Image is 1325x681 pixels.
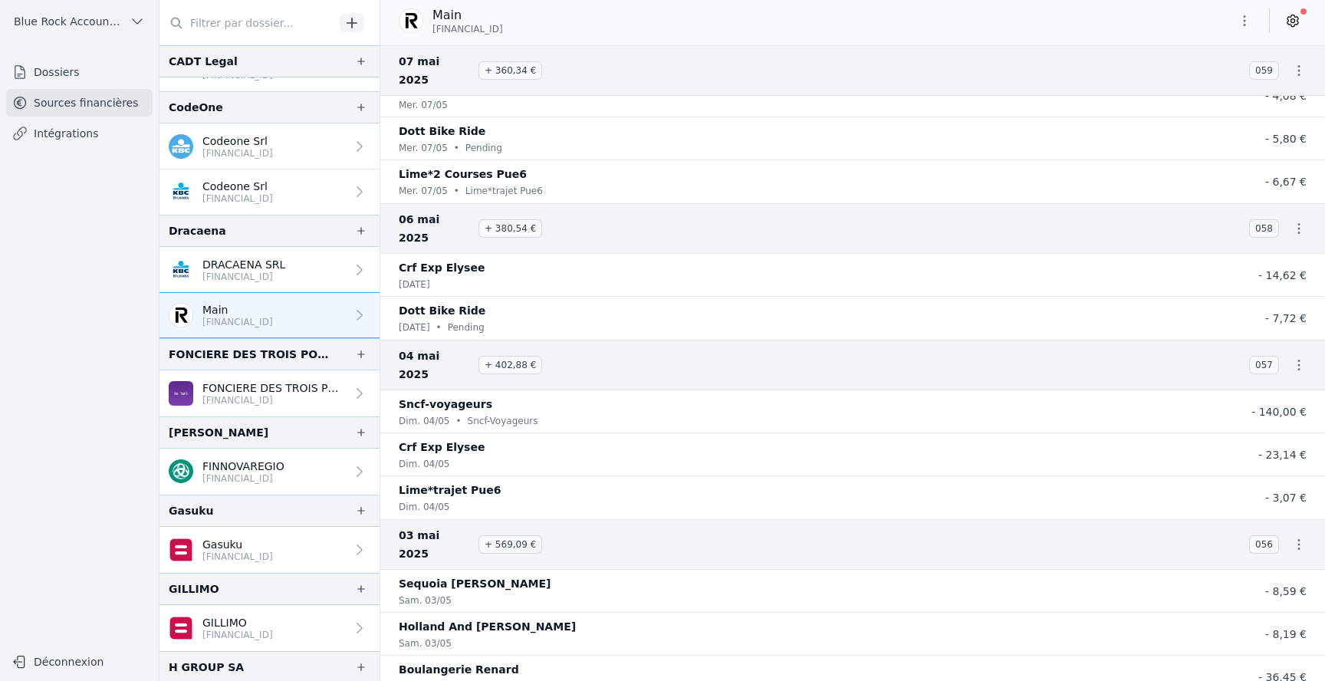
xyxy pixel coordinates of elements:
p: Crf Exp Elysee [399,258,485,277]
span: 06 mai 2025 [399,210,472,247]
p: Codeone Srl [202,179,273,194]
a: Sources financières [6,89,153,117]
p: Sncf-voyageurs [399,395,492,413]
p: [FINANCIAL_ID] [202,629,273,641]
p: Main [202,302,273,317]
p: [FINANCIAL_ID] [202,394,346,406]
div: Dracaena [169,222,226,240]
span: - 4,08 € [1265,90,1307,102]
a: FINNOVAREGIO [FINANCIAL_ID] [159,449,380,495]
p: FINNOVAREGIO [202,459,284,474]
div: • [455,413,461,429]
span: 056 [1249,535,1279,554]
a: FONCIERE DES TROIS PONTS [FINANCIAL_ID] [159,370,380,416]
p: [FINANCIAL_ID] [202,147,273,160]
div: CADT Legal [169,52,238,71]
span: - 8,19 € [1265,628,1307,640]
p: dim. 04/05 [399,413,449,429]
p: GILLIMO [202,615,273,630]
div: • [454,140,459,156]
p: Dott Bike Ride [399,301,485,320]
p: Main [432,6,503,25]
p: Sncf-Voyageurs [468,413,538,429]
div: Gasuku [169,502,214,520]
span: 03 mai 2025 [399,526,472,563]
div: H GROUP SA [169,658,244,676]
p: Pending [448,320,485,335]
p: Boulangerie Renard [399,660,519,679]
a: DRACAENA SRL [FINANCIAL_ID] [159,247,380,293]
p: Codeone Srl [202,133,273,149]
span: [FINANCIAL_ID] [432,23,503,35]
a: Codeone Srl [FINANCIAL_ID] [159,123,380,169]
p: Crf Exp Elysee [399,438,485,456]
p: DRACAENA SRL [202,257,285,272]
span: + 360,34 € [478,61,542,80]
p: [FINANCIAL_ID] [202,271,285,283]
p: [FINANCIAL_ID] [202,551,273,563]
img: belfius.png [169,538,193,562]
img: belfius.png [169,616,193,640]
p: [FINANCIAL_ID] [202,192,273,205]
p: Holland And [PERSON_NAME] [399,617,576,636]
span: - 23,14 € [1258,449,1307,461]
p: [FINANCIAL_ID] [202,316,273,328]
p: Gasuku [202,537,273,552]
span: - 3,07 € [1265,492,1307,504]
img: BEOBANK_CTBKBEBX.png [169,381,193,406]
span: + 402,88 € [478,356,542,374]
p: mer. 07/05 [399,97,448,113]
a: Gasuku [FINANCIAL_ID] [159,527,380,573]
img: revolut.png [169,303,193,327]
div: GILLIMO [169,580,219,598]
p: Lime*2 Courses Pue6 [399,165,527,183]
span: + 380,54 € [478,219,542,238]
p: Lime*trajet Pue6 [399,481,501,499]
img: triodosbank.png [169,459,193,484]
span: - 14,62 € [1258,269,1307,281]
div: • [436,320,442,335]
a: GILLIMO [FINANCIAL_ID] [159,605,380,651]
img: KBC_BRUSSELS_KREDBEBB.png [169,179,193,204]
a: Intégrations [6,120,153,147]
span: - 8,59 € [1265,585,1307,597]
span: Blue Rock Accounting [14,14,123,29]
img: KBC_BRUSSELS_KREDBEBB.png [169,258,193,282]
p: [FINANCIAL_ID] [202,472,284,485]
p: sam. 03/05 [399,593,452,608]
img: kbc.png [169,134,193,159]
p: [DATE] [399,277,430,292]
img: revolut.png [399,8,423,33]
a: Dossiers [6,58,153,86]
p: [DATE] [399,320,430,335]
p: mer. 07/05 [399,183,448,199]
span: + 569,09 € [478,535,542,554]
span: 07 mai 2025 [399,52,472,89]
p: mer. 07/05 [399,140,448,156]
p: Pending [465,140,502,156]
span: - 7,72 € [1265,312,1307,324]
span: - 5,80 € [1265,133,1307,145]
span: - 6,67 € [1265,176,1307,188]
div: [PERSON_NAME] [169,423,268,442]
div: FONCIERE DES TROIS PONTS [169,345,330,364]
p: Sequoia [PERSON_NAME] [399,574,551,593]
div: CodeOne [169,98,223,117]
p: FONCIERE DES TROIS PONTS [202,380,346,396]
p: Lime*trajet Pue6 [465,183,543,199]
button: Blue Rock Accounting [6,9,153,34]
div: • [454,183,459,199]
input: Filtrer par dossier... [159,9,334,37]
p: Dott Bike Ride [399,122,485,140]
p: dim. 04/05 [399,456,449,472]
span: - 140,00 € [1251,406,1307,418]
span: 058 [1249,219,1279,238]
span: 04 mai 2025 [399,347,472,383]
p: dim. 04/05 [399,499,449,515]
button: Déconnexion [6,650,153,674]
p: sam. 03/05 [399,636,452,651]
a: Main [FINANCIAL_ID] [159,293,380,338]
a: Codeone Srl [FINANCIAL_ID] [159,169,380,215]
span: 059 [1249,61,1279,80]
span: 057 [1249,356,1279,374]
